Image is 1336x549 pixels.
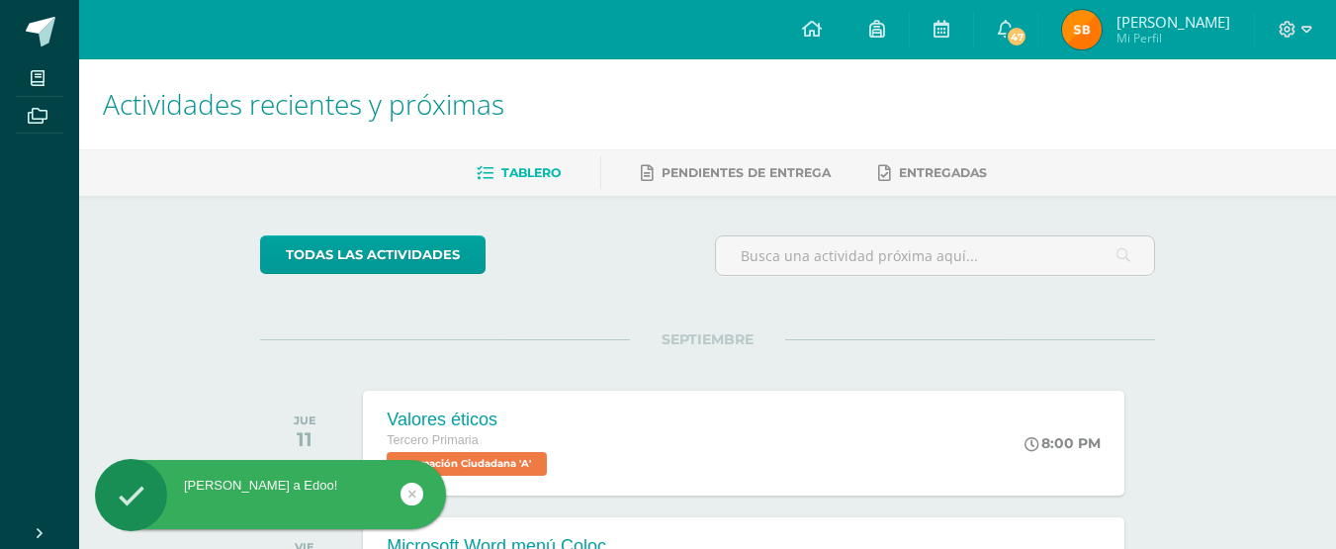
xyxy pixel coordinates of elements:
[1006,26,1027,47] span: 47
[95,477,446,495] div: [PERSON_NAME] a Edoo!
[294,413,316,427] div: JUE
[878,157,987,189] a: Entregadas
[630,330,785,348] span: SEPTIEMBRE
[103,85,504,123] span: Actividades recientes y próximas
[716,236,1154,275] input: Busca una actividad próxima aquí...
[477,157,561,189] a: Tablero
[899,165,987,180] span: Entregadas
[501,165,561,180] span: Tablero
[387,433,478,447] span: Tercero Primaria
[387,452,547,476] span: Formación Ciudadana 'A'
[294,427,316,451] div: 11
[1062,10,1102,49] img: 2891613e1c03be176a40784543d0da6f.png
[641,157,831,189] a: Pendientes de entrega
[1116,30,1230,46] span: Mi Perfil
[662,165,831,180] span: Pendientes de entrega
[1024,434,1101,452] div: 8:00 PM
[260,235,486,274] a: todas las Actividades
[387,410,552,430] div: Valores éticos
[1116,12,1230,32] span: [PERSON_NAME]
